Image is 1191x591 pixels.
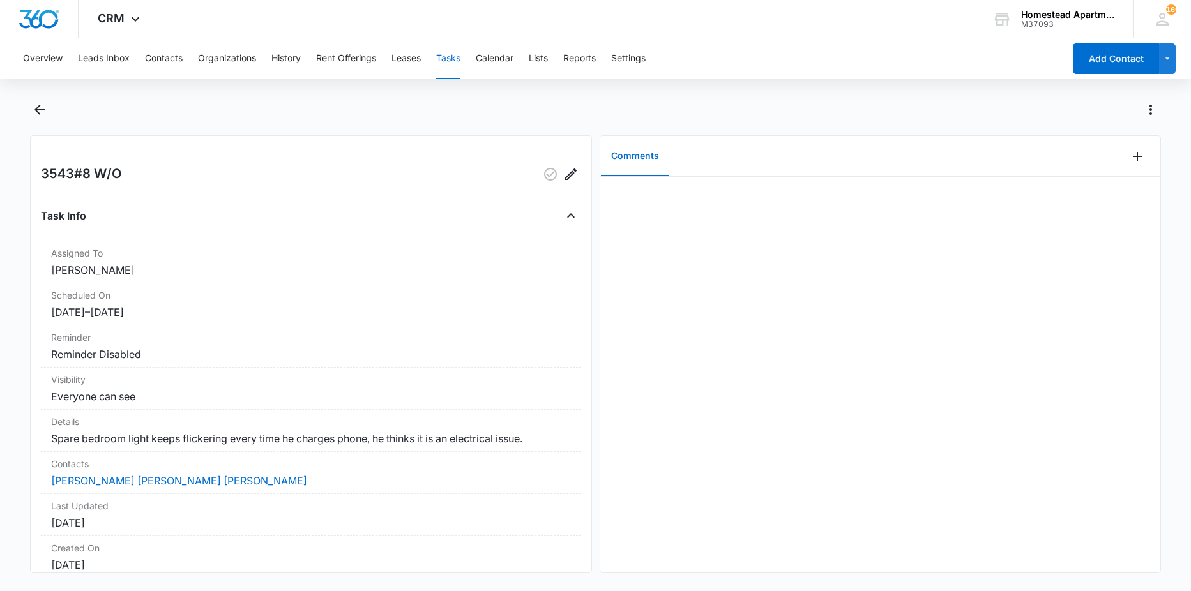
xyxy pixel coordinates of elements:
button: Tasks [436,38,460,79]
span: CRM [98,11,125,25]
span: 169 [1166,4,1176,15]
h2: 3543#8 W/O [41,164,121,184]
button: Lists [529,38,548,79]
button: Back [30,100,50,120]
button: Add Comment [1127,146,1148,167]
dt: Details [51,415,571,428]
dd: Everyone can see [51,389,571,404]
div: account id [1021,20,1114,29]
div: Contacts[PERSON_NAME] [PERSON_NAME] [PERSON_NAME] [41,452,581,494]
button: Leases [391,38,421,79]
dt: Assigned To [51,246,571,260]
button: Actions [1141,100,1161,120]
button: Close [561,206,581,226]
div: Created On[DATE] [41,536,581,578]
div: VisibilityEveryone can see [41,368,581,410]
dd: Spare bedroom light keeps flickering every time he charges phone, he thinks it is an electrical i... [51,431,571,446]
div: DetailsSpare bedroom light keeps flickering every time he charges phone, he thinks it is an elect... [41,410,581,452]
button: Reports [563,38,596,79]
button: Edit [561,164,581,184]
button: Calendar [476,38,513,79]
button: Overview [23,38,63,79]
dt: Contacts [51,457,571,470]
dt: Last Updated [51,499,571,512]
dd: [DATE] [51,557,571,572]
dd: [DATE] – [DATE] [51,304,571,320]
div: Last Updated[DATE] [41,494,581,536]
div: Assigned To[PERSON_NAME] [41,241,581,283]
button: Leads Inbox [78,38,130,79]
dt: Reminder [51,331,571,344]
div: account name [1021,10,1114,20]
button: Comments [601,137,669,176]
dt: Scheduled On [51,288,571,302]
div: notifications count [1166,4,1176,15]
h4: Task Info [41,208,86,223]
dt: Created On [51,541,571,555]
button: Rent Offerings [316,38,376,79]
a: [PERSON_NAME] [PERSON_NAME] [PERSON_NAME] [51,474,307,487]
button: Organizations [198,38,256,79]
dd: [DATE] [51,515,571,530]
div: Scheduled On[DATE]–[DATE] [41,283,581,325]
button: Settings [611,38,646,79]
div: ReminderReminder Disabled [41,325,581,368]
dd: [PERSON_NAME] [51,262,571,278]
button: History [271,38,301,79]
dt: Visibility [51,373,571,386]
dd: Reminder Disabled [51,347,571,362]
button: Contacts [145,38,183,79]
button: Add Contact [1073,43,1159,74]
